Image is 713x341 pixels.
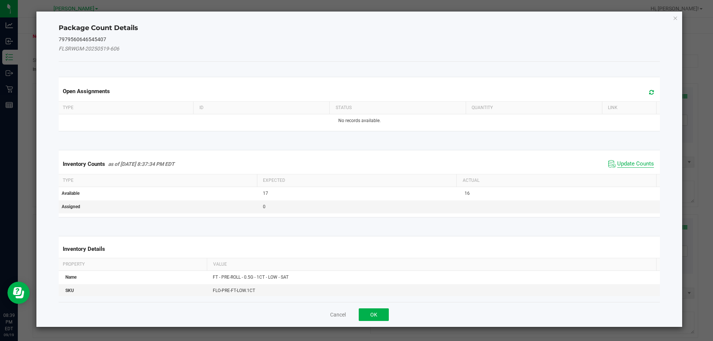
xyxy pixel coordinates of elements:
[59,37,660,42] h5: 7979560646545407
[608,105,618,110] span: Link
[336,105,352,110] span: Status
[65,288,74,293] span: SKU
[199,105,204,110] span: ID
[263,178,285,183] span: Expected
[63,246,105,252] span: Inventory Details
[108,161,175,167] span: as of [DATE] 8:37:34 PM EDT
[213,262,227,267] span: Value
[213,275,289,280] span: FT - PRE-ROLL - 0.5G - 1CT - LOW - SAT
[59,23,660,33] h4: Package Count Details
[63,105,74,110] span: Type
[263,191,268,196] span: 17
[63,178,74,183] span: Type
[59,46,660,52] h5: FLSRWGM-20250519-606
[330,311,346,318] button: Cancel
[472,105,493,110] span: Quantity
[465,191,470,196] span: 16
[62,204,80,209] span: Assigned
[673,13,678,22] button: Close
[213,288,255,293] span: FLO-PRE-FT-LOW.1CT
[7,282,30,304] iframe: Resource center
[57,114,662,127] td: No records available.
[65,275,76,280] span: Name
[62,191,79,196] span: Available
[263,204,266,209] span: 0
[463,178,479,183] span: Actual
[359,308,389,321] button: OK
[617,160,654,168] span: Update Counts
[63,161,105,167] span: Inventory Counts
[63,88,110,95] span: Open Assignments
[63,262,85,267] span: Property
